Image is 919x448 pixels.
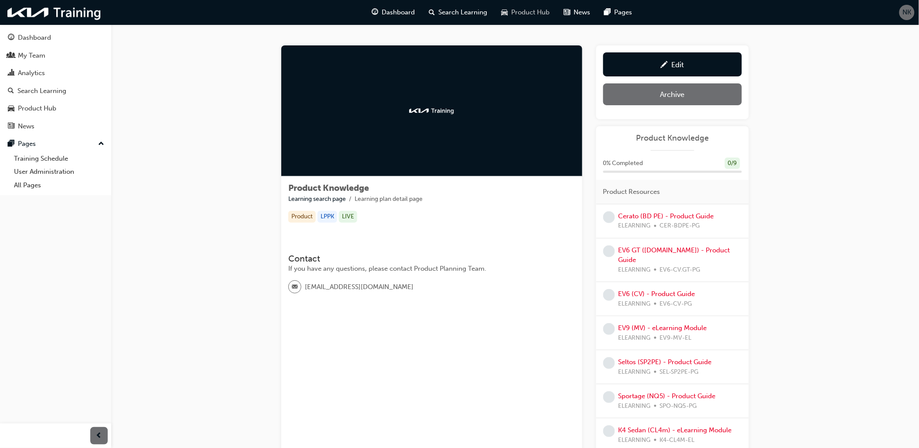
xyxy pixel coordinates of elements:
[18,139,36,149] div: Pages
[660,367,699,377] span: SEL-SP2PE-PG
[288,211,316,223] div: Product
[98,138,104,150] span: up-icon
[382,7,415,17] span: Dashboard
[439,7,488,17] span: Search Learning
[660,299,692,309] span: EV6-CV-PG
[603,83,742,105] button: Archive
[618,426,732,434] a: K4 Sedan (CL4m) - eLearning Module
[660,90,685,99] div: Archive
[8,34,14,42] span: guage-icon
[618,367,651,377] span: ELEARNING
[618,401,651,411] span: ELEARNING
[615,7,632,17] span: Pages
[18,103,56,114] div: Product Hub
[372,7,379,18] span: guage-icon
[618,392,716,400] a: Sportage (NQ5) - Product Guide
[618,212,714,220] a: Cerato (BD PE) - Product Guide
[618,324,707,332] a: EV9 (MV) - eLearning Module
[502,7,508,18] span: car-icon
[18,68,45,78] div: Analytics
[618,358,712,366] a: Seltos (SP2PE) - Product Guide
[603,425,615,437] span: learningRecordVerb_NONE-icon
[903,7,912,17] span: NK
[18,51,45,61] div: My Team
[8,105,14,113] span: car-icon
[422,3,495,21] a: search-iconSearch Learning
[3,48,108,64] a: My Team
[564,7,571,18] span: news-icon
[603,391,615,403] span: learningRecordVerb_NONE-icon
[660,401,697,411] span: SPO-NQ5-PG
[365,3,422,21] a: guage-iconDashboard
[288,254,575,264] h3: Contact
[408,107,456,115] img: kia-training
[618,221,651,231] span: ELEARNING
[495,3,557,21] a: car-iconProduct Hub
[598,3,639,21] a: pages-iconPages
[288,264,575,274] div: If you have any questions, please contact Product Planning Team.
[8,52,14,60] span: people-icon
[605,7,611,18] span: pages-icon
[672,60,684,69] div: Edit
[288,195,346,203] a: Learning search page
[8,123,14,131] span: news-icon
[725,158,740,169] div: 0 / 9
[618,246,730,264] a: EV6 GT ([DOMAIN_NAME]) - Product Guide
[3,83,108,99] a: Search Learning
[3,65,108,81] a: Analytics
[603,187,660,197] span: Product Resources
[288,183,369,193] span: Product Knowledge
[603,357,615,369] span: learningRecordVerb_NONE-icon
[8,140,14,148] span: pages-icon
[3,100,108,117] a: Product Hub
[17,86,66,96] div: Search Learning
[899,5,915,20] button: NK
[8,87,14,95] span: search-icon
[557,3,598,21] a: news-iconNews
[10,165,108,179] a: User Administration
[660,221,700,231] span: CER-BDPE-PG
[661,61,668,70] span: pencil-icon
[660,265,700,275] span: EV6-CV.GT-PG
[318,211,337,223] div: LPPK
[574,7,591,17] span: News
[603,52,742,76] a: Edit
[618,265,651,275] span: ELEARNING
[18,121,34,131] div: News
[8,69,14,77] span: chart-icon
[603,211,615,223] span: learningRecordVerb_NONE-icon
[339,211,357,223] div: LIVE
[18,33,51,43] div: Dashboard
[3,28,108,136] button: DashboardMy TeamAnalyticsSearch LearningProduct HubNews
[4,3,105,21] img: kia-training
[292,282,298,293] span: email-icon
[603,133,742,143] a: Product Knowledge
[3,136,108,152] button: Pages
[660,333,692,343] span: EV9-MV-EL
[603,323,615,335] span: learningRecordVerb_NONE-icon
[618,333,651,343] span: ELEARNING
[618,299,651,309] span: ELEARNING
[660,435,695,445] span: K4-CL4M-EL
[3,30,108,46] a: Dashboard
[355,194,423,204] li: Learning plan detail page
[305,282,413,292] span: [EMAIL_ADDRESS][DOMAIN_NAME]
[603,289,615,301] span: learningRecordVerb_NONE-icon
[96,431,102,441] span: prev-icon
[603,159,643,169] span: 0 % Completed
[10,152,108,165] a: Training Schedule
[512,7,550,17] span: Product Hub
[618,435,651,445] span: ELEARNING
[429,7,435,18] span: search-icon
[618,290,695,298] a: EV6 (CV) - Product Guide
[603,245,615,257] span: learningRecordVerb_NONE-icon
[3,118,108,134] a: News
[10,179,108,192] a: All Pages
